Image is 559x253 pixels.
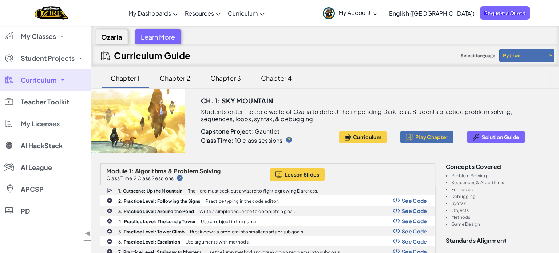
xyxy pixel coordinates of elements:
a: 4. Practice Level: The Lonely Tower Use an object in the game. Show Code Logo See Code [100,216,435,226]
img: IconCurriculumGuide.svg [101,51,110,60]
span: Teacher Toolkit [21,99,69,105]
span: AI League [21,164,52,171]
h3: Standards Alignment [446,237,550,244]
li: Objects [451,208,550,213]
b: 5. Practice Level: Tower Climb [118,229,185,234]
b: 2. Practice Level: Following the Signs [118,198,200,204]
img: IconPracticeLevel.svg [107,228,112,234]
b: 6. Practice Level: Escalation [118,239,180,245]
img: IconPracticeLevel.svg [107,218,112,224]
a: 1. Cutscene: Up the Mountain The Hero must seek out a wizard to fight a growing Darkness. [100,185,435,195]
span: See Code [402,198,427,203]
a: Curriculum [224,3,268,23]
img: IconCutscene.svg [107,187,114,194]
p: : 10 class sessions [201,137,283,144]
p: Use an object in the game. [201,219,257,224]
h3: Concepts covered [446,163,550,170]
span: Module [106,167,128,175]
p: Use arguments with methods. [186,240,250,244]
h2: Curriculum Guide [114,50,191,60]
div: Chapter 4 [254,70,299,87]
button: Solution Guide [467,131,525,143]
b: Capstone Project [201,127,252,135]
span: Curriculum [21,77,57,83]
span: Play Chapter [415,134,448,140]
b: 4. Practice Level: The Lonely Tower [118,219,195,224]
span: My Dashboards [128,9,171,17]
div: Learn More [135,29,181,44]
img: Show Code Logo [393,208,400,213]
p: Practice typing in the code editor. [206,199,279,203]
div: Chapter 3 [203,70,248,87]
a: My Dashboards [125,3,181,23]
p: Students enter the epic world of Ozaria to defeat the impending Darkness. Students practice probl... [201,108,532,123]
span: See Code [402,228,427,234]
img: IconPracticeLevel.svg [107,208,112,214]
a: 6. Practice Level: Escalation Use arguments with methods. Show Code Logo See Code [100,236,435,246]
span: My Classes [21,33,56,40]
span: Lesson Slides [285,171,320,177]
a: Request a Quote [480,6,530,20]
a: 5. Practice Level: Tower Climb Break down a problem into smaller parts or subgoals. Show Code Log... [100,226,435,236]
span: My Account [338,9,377,16]
img: IconPracticeLevel.svg [107,238,112,244]
img: IconPracticeLevel.svg [107,198,112,203]
span: See Code [402,208,427,214]
li: Problem Solving [451,173,550,178]
img: avatar [323,7,335,19]
img: Show Code Logo [393,229,400,234]
li: For Loops [451,187,550,192]
span: Solution Guide [482,134,520,140]
span: Curriculum [228,9,258,17]
a: My Account [319,1,381,24]
h3: Ch. 1: Sky Mountain [201,95,273,106]
p: Break down a problem into smaller parts or subgoals. [190,229,304,234]
span: See Code [402,218,427,224]
b: 1. Cutscene: Up the Mountain [118,188,183,194]
span: AI HackStack [21,142,63,149]
p: Class Time 2 Class Sessions [106,175,174,181]
button: Curriculum [339,131,387,143]
img: Show Code Logo [393,218,400,224]
li: Syntax [451,201,550,206]
span: My Licenses [21,120,60,127]
span: Curriculum [353,134,381,140]
span: Algorithms & Problem Solving [135,167,221,175]
img: Show Code Logo [393,198,400,203]
img: Show Code Logo [393,239,400,244]
li: Debugging [451,194,550,199]
div: Chapter 2 [152,70,198,87]
p: Write a simple sequence to complete a goal. [199,209,295,214]
li: Game Design [451,222,550,226]
b: Class Time [201,137,231,144]
a: Resources [181,3,224,23]
a: English ([GEOGRAPHIC_DATA]) [385,3,478,23]
li: Methods [451,215,550,220]
b: 3. Practice Level: Around the Pond [118,209,194,214]
span: Student Projects [21,55,75,62]
span: Resources [185,9,214,17]
div: Chapter 1 [103,70,147,87]
button: Play Chapter [400,131,453,143]
p: : Gauntlet [201,128,332,135]
span: See Code [402,238,427,244]
span: Select language [458,50,498,61]
img: IconHint.svg [177,175,183,181]
img: IconHint.svg [286,137,292,143]
span: ◀ [85,228,91,238]
li: Sequences & Algorithms [451,180,550,185]
a: Ozaria by CodeCombat logo [35,5,68,20]
a: 3. Practice Level: Around the Pond Write a simple sequence to complete a goal. Show Code Logo See... [100,206,435,216]
span: English ([GEOGRAPHIC_DATA]) [389,9,475,17]
p: The Hero must seek out a wizard to fight a growing Darkness. [188,189,318,193]
span: 1: [129,167,134,175]
a: 2. Practice Level: Following the Signs Practice typing in the code editor. Show Code Logo See Code [100,195,435,206]
div: Ozaria [95,29,128,44]
img: Home [35,5,68,20]
button: Lesson Slides [270,168,325,181]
